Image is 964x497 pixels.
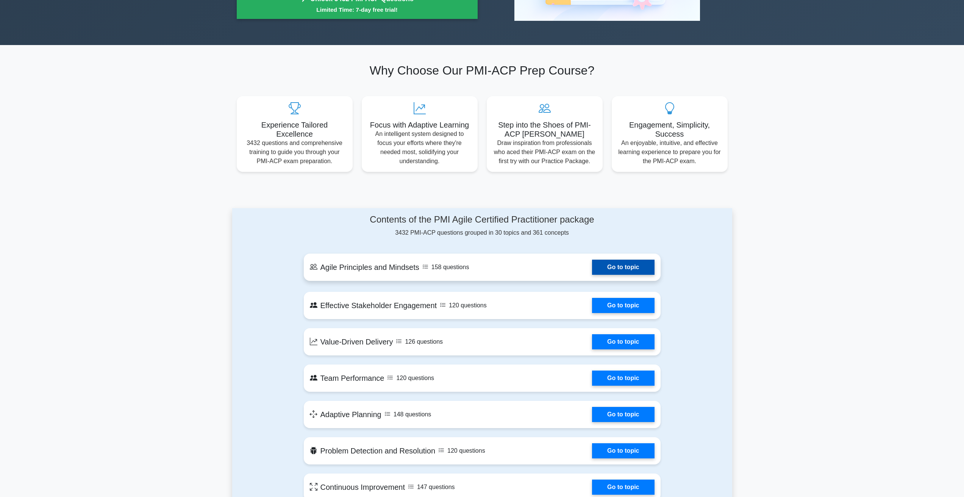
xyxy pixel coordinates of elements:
a: Go to topic [592,298,654,313]
a: Go to topic [592,407,654,422]
h5: Engagement, Simplicity, Success [618,120,722,139]
a: Go to topic [592,480,654,495]
div: 3432 PMI-ACP questions grouped in 30 topics and 361 concepts [304,214,661,237]
a: Go to topic [592,260,654,275]
a: Go to topic [592,443,654,458]
p: 3432 questions and comprehensive training to guide you through your PMI-ACP exam preparation. [243,139,347,166]
small: Limited Time: 7-day free trial! [246,5,468,14]
a: Go to topic [592,371,654,386]
p: An intelligent system designed to focus your efforts where they're needed most, solidifying your ... [368,129,472,166]
h2: Why Choose Our PMI-ACP Prep Course? [237,63,728,78]
p: An enjoyable, intuitive, and effective learning experience to prepare you for the PMI-ACP exam. [618,139,722,166]
a: Go to topic [592,334,654,349]
h5: Focus with Adaptive Learning [368,120,472,129]
h5: Experience Tailored Excellence [243,120,347,139]
h4: Contents of the PMI Agile Certified Practitioner package [304,214,661,225]
h5: Step into the Shoes of PMI-ACP [PERSON_NAME] [493,120,597,139]
p: Draw inspiration from professionals who aced their PMI-ACP exam on the first try with our Practic... [493,139,597,166]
